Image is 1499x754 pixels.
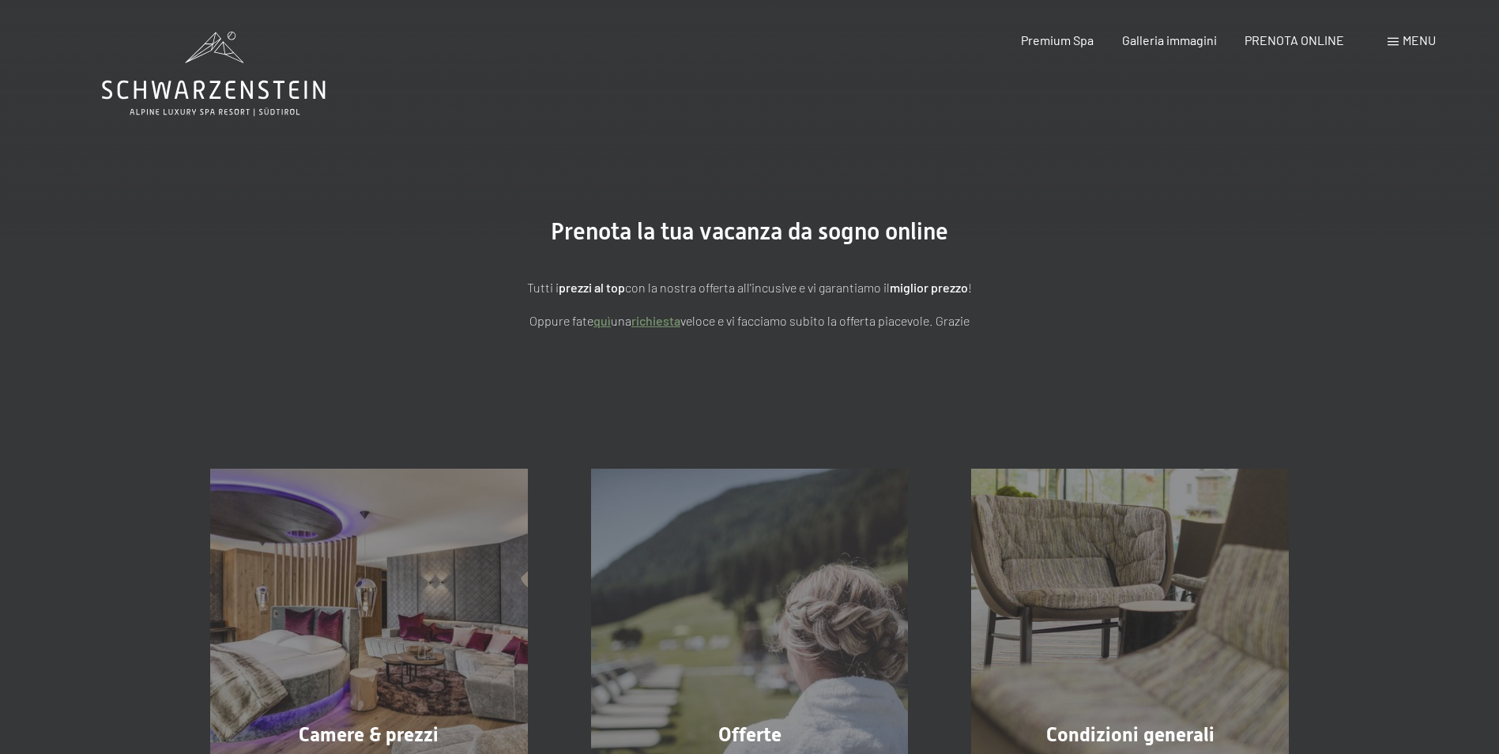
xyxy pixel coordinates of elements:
[1021,32,1094,47] a: Premium Spa
[631,313,680,328] a: richiesta
[551,217,948,245] span: Prenota la tua vacanza da sogno online
[1403,32,1436,47] span: Menu
[718,723,782,746] span: Offerte
[299,723,439,746] span: Camere & prezzi
[1122,32,1217,47] a: Galleria immagini
[559,280,625,295] strong: prezzi al top
[355,277,1145,298] p: Tutti i con la nostra offerta all'incusive e vi garantiamo il !
[890,280,968,295] strong: miglior prezzo
[593,313,611,328] a: quì
[1245,32,1344,47] a: PRENOTA ONLINE
[1046,723,1215,746] span: Condizioni generali
[355,311,1145,331] p: Oppure fate una veloce e vi facciamo subito la offerta piacevole. Grazie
